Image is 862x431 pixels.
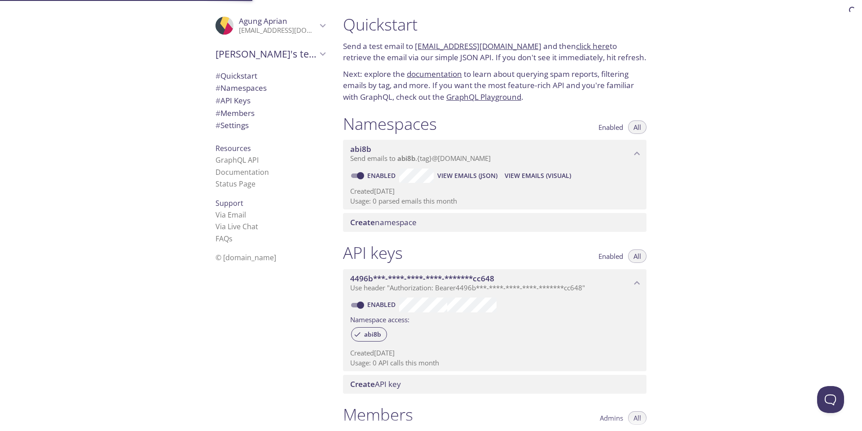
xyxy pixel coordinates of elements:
[343,243,403,263] h1: API keys
[215,167,269,177] a: Documentation
[350,144,371,154] span: abi8b
[366,171,399,180] a: Enabled
[215,179,255,189] a: Status Page
[434,169,501,183] button: View Emails (JSON)
[215,108,255,118] span: Members
[350,217,417,227] span: namespace
[215,253,276,262] span: © [DOMAIN_NAME]
[215,143,251,153] span: Resources
[407,69,462,79] a: documentation
[343,140,646,168] div: abi8b namespace
[593,120,629,134] button: Enabled
[343,40,646,63] p: Send a test email to and then to retrieve the email via our simple JSON API. If you don't see it ...
[208,42,332,66] div: Agung's team
[208,11,332,40] div: Agung Aprian
[628,249,646,263] button: All
[505,170,571,181] span: View Emails (Visual)
[208,82,332,94] div: Namespaces
[215,48,317,60] span: [PERSON_NAME]'s team
[215,222,258,231] a: Via Live Chat
[215,95,251,106] span: API Keys
[215,83,267,93] span: Namespaces
[359,330,387,338] span: abi8b
[215,108,220,118] span: #
[343,375,646,394] div: Create API Key
[350,379,401,389] span: API key
[215,95,220,106] span: #
[343,213,646,232] div: Create namespace
[343,114,437,134] h1: Namespaces
[343,68,646,103] p: Next: explore the to learn about querying spam reports, filtering emails by tag, and more. If you...
[576,41,610,51] a: click here
[628,120,646,134] button: All
[239,16,287,26] span: Agung Aprian
[208,70,332,82] div: Quickstart
[343,404,413,425] h1: Members
[215,198,243,208] span: Support
[350,358,639,368] p: Usage: 0 API calls this month
[215,71,257,81] span: Quickstart
[208,94,332,107] div: API Keys
[501,169,575,183] button: View Emails (Visual)
[397,154,415,163] span: abi8b
[215,120,249,130] span: Settings
[239,26,317,35] p: [EMAIL_ADDRESS][DOMAIN_NAME]
[415,41,541,51] a: [EMAIL_ADDRESS][DOMAIN_NAME]
[350,217,375,227] span: Create
[215,83,220,93] span: #
[366,300,399,309] a: Enabled
[350,154,491,163] span: Send emails to . {tag} @[DOMAIN_NAME]
[208,119,332,132] div: Team Settings
[446,92,521,102] a: GraphQL Playground
[350,312,409,325] label: Namespace access:
[215,120,220,130] span: #
[215,234,233,244] a: FAQ
[350,348,639,358] p: Created [DATE]
[350,187,639,196] p: Created [DATE]
[350,379,375,389] span: Create
[437,170,497,181] span: View Emails (JSON)
[594,411,629,425] button: Admins
[350,196,639,206] p: Usage: 0 parsed emails this month
[215,210,246,220] a: Via Email
[208,107,332,120] div: Members
[817,386,844,413] iframe: Help Scout Beacon - Open
[215,155,259,165] a: GraphQL API
[215,71,220,81] span: #
[593,249,629,263] button: Enabled
[351,327,387,342] div: abi8b
[628,411,646,425] button: All
[229,234,233,244] span: s
[343,14,646,35] h1: Quickstart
